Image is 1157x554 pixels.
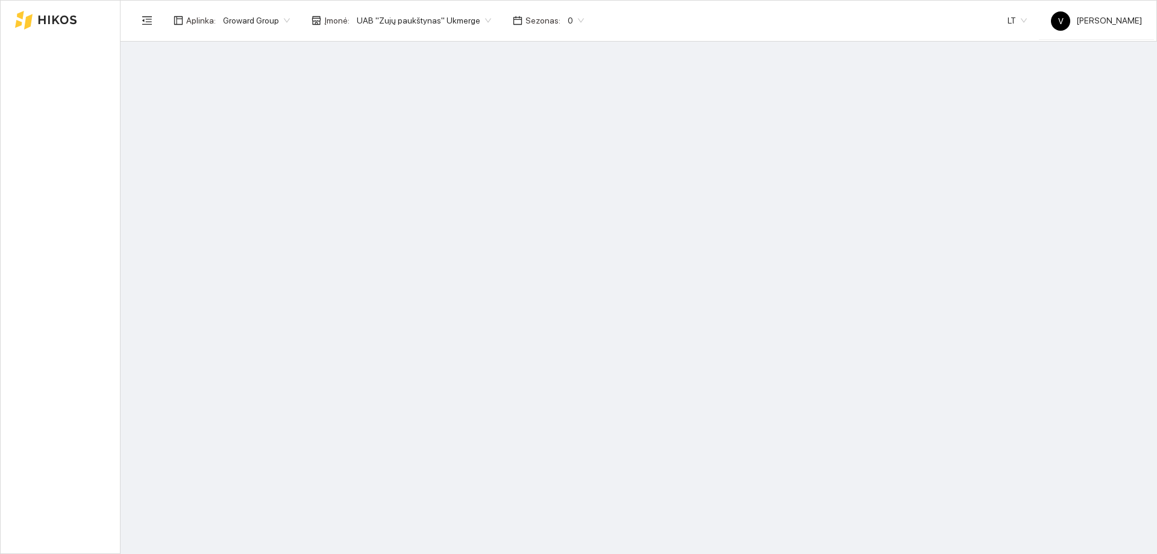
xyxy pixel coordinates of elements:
[568,11,584,30] span: 0
[186,14,216,27] span: Aplinka :
[513,16,522,25] span: calendar
[135,8,159,33] button: menu-fold
[223,11,290,30] span: Groward Group
[174,16,183,25] span: layout
[1058,11,1064,31] span: V
[357,11,491,30] span: UAB "Zujų paukštynas" Ukmerge
[142,15,152,26] span: menu-fold
[525,14,560,27] span: Sezonas :
[312,16,321,25] span: shop
[1008,11,1027,30] span: LT
[324,14,350,27] span: Įmonė :
[1051,16,1142,25] span: [PERSON_NAME]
